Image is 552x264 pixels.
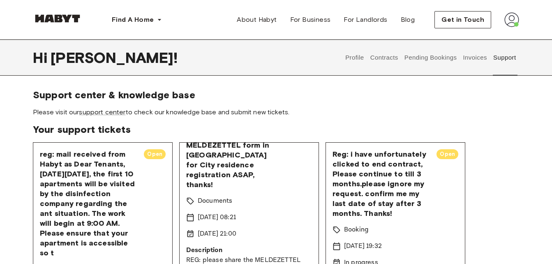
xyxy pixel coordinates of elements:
a: Blog [394,12,422,28]
span: Hi [33,49,51,66]
button: Support [492,39,517,76]
a: For Business [284,12,337,28]
span: Please visit our to check our knowledge base and submit new tickets. [33,108,519,117]
span: Your support tickets [33,123,519,136]
a: About Habyt [230,12,283,28]
span: Open [437,150,458,158]
span: Reg: i have unfortunately clicked to end contract, Please continue to till 3 months.please ignore... [333,149,430,218]
span: For Business [290,15,331,25]
button: Get in Touch [434,11,491,28]
p: [DATE] 08:21 [198,213,236,222]
button: Profile [344,39,365,76]
button: Invoices [462,39,488,76]
span: About Habyt [237,15,277,25]
span: Support center & knowledge base [33,89,519,101]
span: REG: please share the MELDEZETTEL form in [GEOGRAPHIC_DATA] for City residence registration ASAP,... [186,130,279,190]
a: support center [79,108,125,116]
span: Open [144,150,166,158]
img: avatar [504,12,519,27]
p: Booking [344,225,369,235]
span: Blog [401,15,415,25]
button: Pending Bookings [403,39,458,76]
img: Habyt [33,14,82,23]
button: Find A Home [105,12,169,28]
div: user profile tabs [342,39,519,76]
p: [DATE] 21:00 [198,229,236,239]
span: [PERSON_NAME] ! [51,49,178,66]
span: For Landlords [344,15,387,25]
span: Find A Home [112,15,154,25]
button: Contracts [369,39,399,76]
p: Documents [198,196,232,206]
span: reg: mail received from Habyt as Dear Tenants, [DATE][DATE], the first 10 apartments will be visi... [40,149,137,258]
p: Description [186,245,312,255]
a: For Landlords [337,12,394,28]
p: [DATE] 19:32 [344,241,382,251]
span: Get in Touch [441,15,484,25]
